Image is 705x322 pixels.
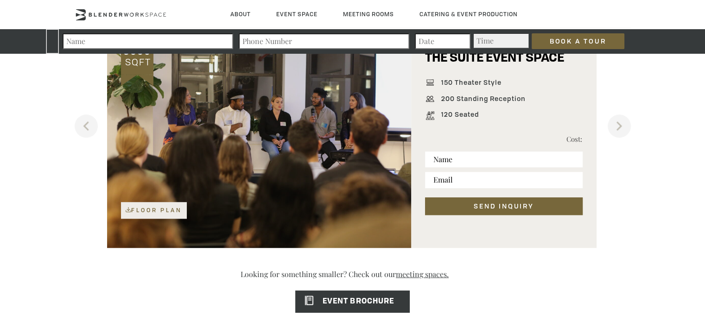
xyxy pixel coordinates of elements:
span: EVENT BROCHURE [295,298,394,305]
span: 120 Seated [437,111,479,121]
span: 200 Standing Reception [437,95,526,105]
a: EVENT BROCHURE [295,290,410,313]
a: Floor Plan [121,202,187,219]
input: Book a Tour [532,33,624,49]
button: Previous [75,114,98,138]
button: SEND INQUIRY [425,197,582,215]
input: Email [425,172,582,188]
span: 150 Theater Style [437,79,502,89]
a: meeting spaces. [396,262,464,286]
input: Phone Number [239,33,409,49]
input: Name [425,152,582,167]
input: Date [415,33,470,49]
button: Next [608,114,631,138]
span: SQFT [123,56,151,68]
h5: THE SUITE EVENT SPACE [425,51,564,75]
p: Cost: [504,133,583,145]
p: Looking for something smaller? Check out our [102,269,603,288]
input: Name [63,33,233,49]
